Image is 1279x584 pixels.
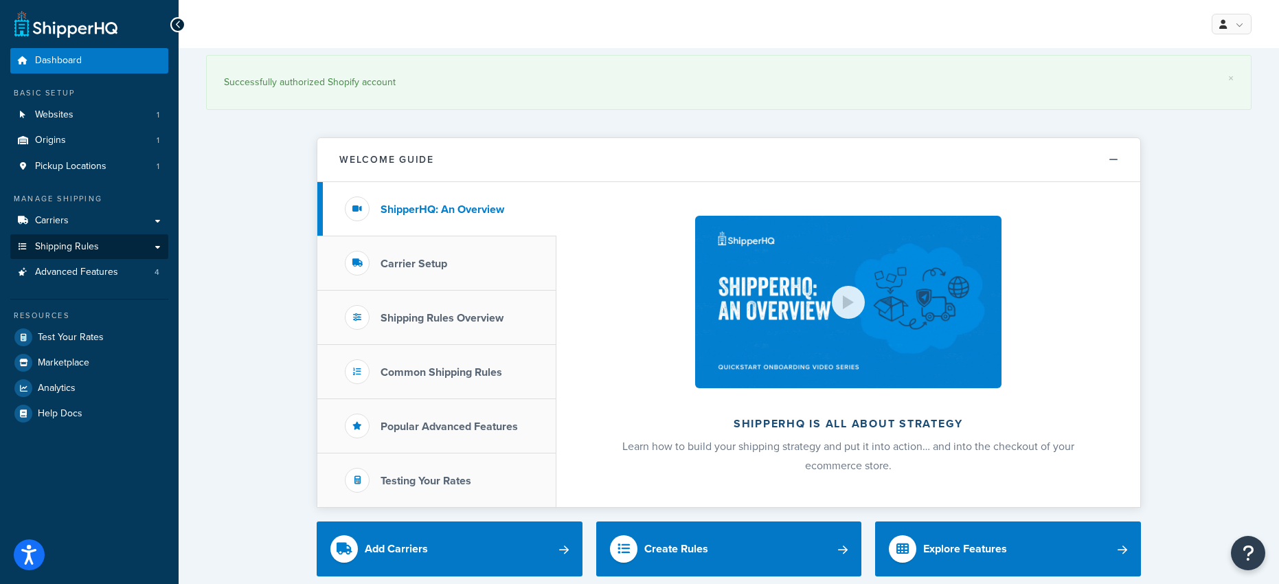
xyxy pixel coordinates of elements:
[10,154,168,179] li: Pickup Locations
[1228,73,1234,84] a: ×
[35,267,118,278] span: Advanced Features
[35,55,82,67] span: Dashboard
[157,135,159,146] span: 1
[10,260,168,285] li: Advanced Features
[38,332,104,344] span: Test Your Rates
[10,376,168,401] a: Analytics
[381,366,502,379] h3: Common Shipping Rules
[10,102,168,128] a: Websites1
[381,258,447,270] h3: Carrier Setup
[622,438,1074,473] span: Learn how to build your shipping strategy and put it into action… and into the checkout of your e...
[10,102,168,128] li: Websites
[224,73,1234,92] div: Successfully authorized Shopify account
[596,521,862,576] a: Create Rules
[38,408,82,420] span: Help Docs
[593,418,1104,430] h2: ShipperHQ is all about strategy
[35,215,69,227] span: Carriers
[381,420,518,433] h3: Popular Advanced Features
[10,193,168,205] div: Manage Shipping
[923,539,1007,559] div: Explore Features
[10,350,168,375] a: Marketplace
[10,87,168,99] div: Basic Setup
[155,267,159,278] span: 4
[381,203,504,216] h3: ShipperHQ: An Overview
[157,109,159,121] span: 1
[10,310,168,322] div: Resources
[10,401,168,426] a: Help Docs
[695,216,1001,388] img: ShipperHQ is all about strategy
[10,154,168,179] a: Pickup Locations1
[10,234,168,260] a: Shipping Rules
[317,138,1140,182] button: Welcome Guide
[35,241,99,253] span: Shipping Rules
[38,357,89,369] span: Marketplace
[38,383,76,394] span: Analytics
[644,539,708,559] div: Create Rules
[365,539,428,559] div: Add Carriers
[10,48,168,74] a: Dashboard
[157,161,159,172] span: 1
[35,135,66,146] span: Origins
[339,155,434,165] h2: Welcome Guide
[10,128,168,153] li: Origins
[35,109,73,121] span: Websites
[381,312,503,324] h3: Shipping Rules Overview
[381,475,471,487] h3: Testing Your Rates
[875,521,1141,576] a: Explore Features
[10,128,168,153] a: Origins1
[10,208,168,234] a: Carriers
[10,260,168,285] a: Advanced Features4
[35,161,106,172] span: Pickup Locations
[317,521,582,576] a: Add Carriers
[1231,536,1265,570] button: Open Resource Center
[10,325,168,350] a: Test Your Rates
